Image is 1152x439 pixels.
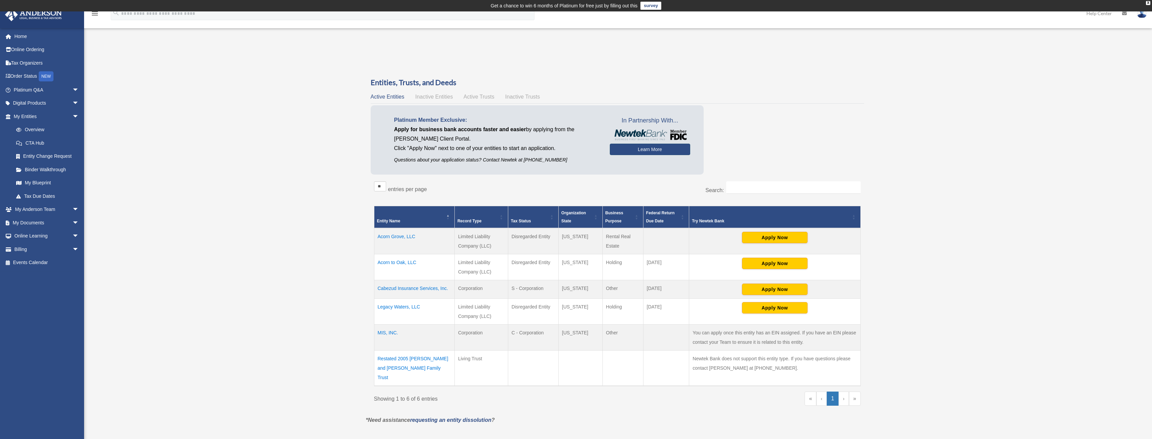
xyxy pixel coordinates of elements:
h3: Entities, Trusts, and Deeds [371,77,864,88]
div: close [1146,1,1150,5]
th: Organization State: Activate to sort [558,206,602,228]
td: Corporation [454,325,508,351]
a: Previous [816,392,827,406]
span: arrow_drop_down [72,83,86,97]
td: Cabezud Insurance Services, Inc. [374,280,454,299]
a: Tax Due Dates [9,189,86,203]
span: Active Entities [371,94,404,100]
em: *Need assistance ? [366,417,495,423]
td: S - Corporation [508,280,558,299]
span: Organization State [561,211,586,223]
td: Other [602,280,643,299]
a: Binder Walkthrough [9,163,86,176]
span: Tax Status [511,219,531,223]
p: by applying from the [PERSON_NAME] Client Portal. [394,125,600,144]
p: Platinum Member Exclusive: [394,115,600,125]
td: Holding [602,299,643,325]
a: CTA Hub [9,136,86,150]
div: Get a chance to win 6 months of Platinum for free just by filling out this [491,2,638,10]
a: 1 [827,392,839,406]
img: User Pic [1137,8,1147,18]
span: In Partnership With... [610,115,690,126]
div: Showing 1 to 6 of 6 entries [374,392,612,404]
a: Entity Change Request [9,150,86,163]
td: [DATE] [643,280,689,299]
a: My Blueprint [9,176,86,190]
td: MIS, INC. [374,325,454,351]
button: Apply Now [742,302,808,314]
p: Click "Apply Now" next to one of your entities to start an application. [394,144,600,153]
span: arrow_drop_down [72,110,86,123]
td: Legacy Waters, LLC [374,299,454,325]
span: Entity Name [377,219,400,223]
th: Business Purpose: Activate to sort [602,206,643,228]
a: Order StatusNEW [5,70,89,83]
span: arrow_drop_down [72,97,86,110]
td: Corporation [454,280,508,299]
a: First [805,392,816,406]
span: Record Type [457,219,482,223]
label: Search: [705,187,724,193]
span: Active Trusts [463,94,494,100]
td: [US_STATE] [558,325,602,351]
span: arrow_drop_down [72,229,86,243]
a: Platinum Q&Aarrow_drop_down [5,83,89,97]
span: arrow_drop_down [72,203,86,217]
th: Tax Status: Activate to sort [508,206,558,228]
th: Federal Return Due Date: Activate to sort [643,206,689,228]
td: [DATE] [643,299,689,325]
a: My Entitiesarrow_drop_down [5,110,86,123]
td: Newtek Bank does not support this entity type. If you have questions please contact [PERSON_NAME]... [689,351,860,386]
a: Tax Organizers [5,56,89,70]
a: Billingarrow_drop_down [5,243,89,256]
button: Apply Now [742,232,808,243]
td: C - Corporation [508,325,558,351]
td: You can apply once this entity has an EIN assigned. If you have an EIN please contact your Team t... [689,325,860,351]
th: Try Newtek Bank : Activate to sort [689,206,860,228]
td: [US_STATE] [558,299,602,325]
a: My Anderson Teamarrow_drop_down [5,203,89,216]
td: Disregarded Entity [508,228,558,254]
th: Entity Name: Activate to invert sorting [374,206,454,228]
div: Try Newtek Bank [692,217,850,225]
img: NewtekBankLogoSM.png [613,130,687,140]
td: Limited Liability Company (LLC) [454,254,508,280]
i: menu [91,9,99,17]
a: Home [5,30,89,43]
a: Last [849,392,861,406]
a: Online Learningarrow_drop_down [5,229,89,243]
td: Acorn to Oak, LLC [374,254,454,280]
a: Digital Productsarrow_drop_down [5,97,89,110]
span: arrow_drop_down [72,243,86,256]
td: Restated 2005 [PERSON_NAME] and [PERSON_NAME] Family Trust [374,351,454,386]
button: Apply Now [742,258,808,269]
label: entries per page [388,186,427,192]
button: Apply Now [742,284,808,295]
th: Record Type: Activate to sort [454,206,508,228]
a: Online Ordering [5,43,89,57]
td: Holding [602,254,643,280]
a: menu [91,12,99,17]
span: Business Purpose [605,211,623,223]
a: Overview [9,123,82,137]
a: Events Calendar [5,256,89,269]
span: Federal Return Due Date [646,211,675,223]
span: arrow_drop_down [72,216,86,230]
a: My Documentsarrow_drop_down [5,216,89,229]
td: Other [602,325,643,351]
td: Limited Liability Company (LLC) [454,299,508,325]
a: requesting an entity dissolution [410,417,491,423]
td: [DATE] [643,254,689,280]
td: Rental Real Estate [602,228,643,254]
span: Apply for business bank accounts faster and easier [394,126,526,132]
span: Inactive Trusts [505,94,540,100]
td: Disregarded Entity [508,299,558,325]
td: [US_STATE] [558,254,602,280]
div: NEW [39,71,53,81]
p: Questions about your application status? Contact Newtek at [PHONE_NUMBER] [394,156,600,164]
td: Living Trust [454,351,508,386]
span: Inactive Entities [415,94,453,100]
a: Next [839,392,849,406]
i: search [112,9,120,16]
